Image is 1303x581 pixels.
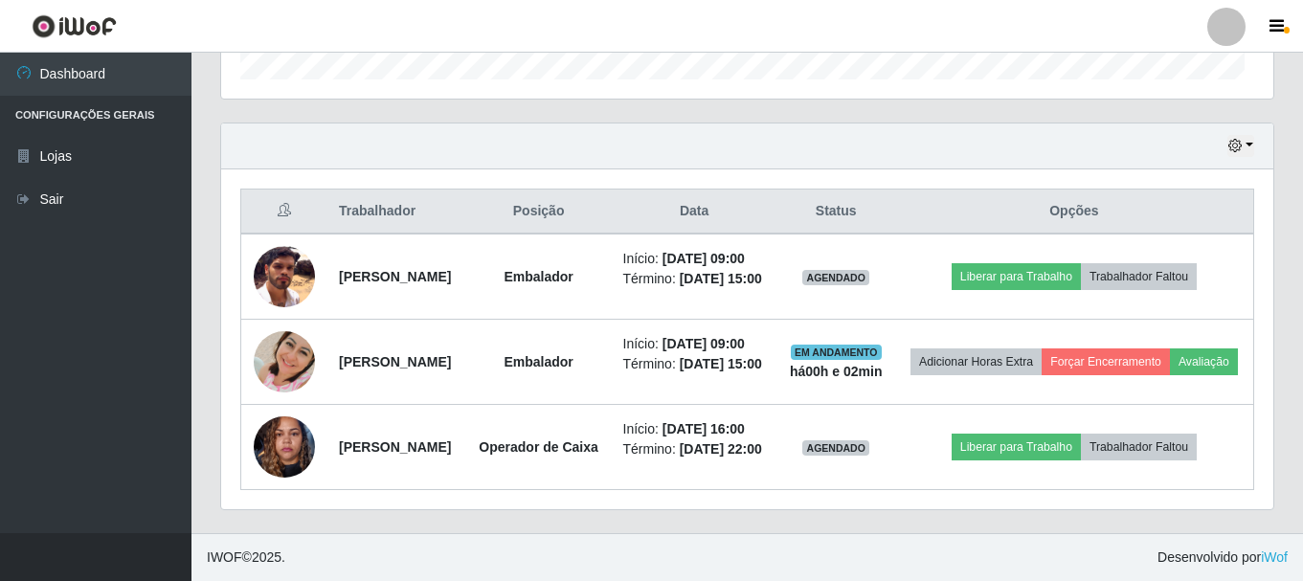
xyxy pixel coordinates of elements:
th: Data [612,190,777,235]
time: [DATE] 15:00 [680,356,762,371]
time: [DATE] 09:00 [663,336,745,351]
strong: Embalador [504,269,573,284]
button: Trabalhador Faltou [1081,263,1197,290]
th: Trabalhador [327,190,466,235]
button: Liberar para Trabalho [952,263,1081,290]
time: [DATE] 16:00 [663,421,745,436]
img: 1754236759682.jpeg [254,331,315,392]
time: [DATE] 22:00 [680,441,762,457]
th: Opções [895,190,1254,235]
strong: [PERSON_NAME] [339,269,451,284]
button: Liberar para Trabalho [952,434,1081,460]
time: [DATE] 09:00 [663,251,745,266]
img: 1734717801679.jpeg [254,246,315,307]
li: Término: [623,439,766,459]
img: 1734465947432.jpeg [254,406,315,487]
a: iWof [1261,549,1288,565]
strong: Operador de Caixa [479,439,598,455]
button: Adicionar Horas Extra [910,348,1042,375]
th: Status [777,190,895,235]
span: IWOF [207,549,242,565]
strong: [PERSON_NAME] [339,354,451,369]
span: Desenvolvido por [1157,547,1288,568]
button: Trabalhador Faltou [1081,434,1197,460]
li: Início: [623,249,766,269]
li: Início: [623,419,766,439]
button: Avaliação [1170,348,1238,375]
strong: Embalador [504,354,573,369]
button: Forçar Encerramento [1042,348,1170,375]
li: Término: [623,269,766,289]
strong: há 00 h e 02 min [790,364,883,379]
span: AGENDADO [802,270,869,285]
span: © 2025 . [207,547,285,568]
li: Início: [623,334,766,354]
span: AGENDADO [802,440,869,456]
li: Término: [623,354,766,374]
time: [DATE] 15:00 [680,271,762,286]
strong: [PERSON_NAME] [339,439,451,455]
img: CoreUI Logo [32,14,117,38]
th: Posição [466,190,612,235]
span: EM ANDAMENTO [791,345,882,360]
